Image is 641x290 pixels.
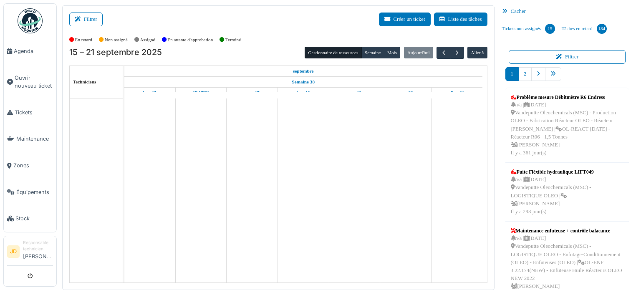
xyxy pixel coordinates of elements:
[558,18,610,40] a: Tâches en retard
[511,168,624,176] div: Fuite Fléxible hydraulique LIFT049
[450,47,464,59] button: Suivant
[4,179,56,206] a: Équipements
[505,67,629,88] nav: pager
[346,88,364,98] a: 19 septembre 2025
[396,88,415,98] a: 20 septembre 2025
[15,108,53,116] span: Tickets
[295,88,312,98] a: 18 septembre 2025
[290,77,317,87] a: Semaine 38
[16,188,53,196] span: Équipements
[23,240,53,264] li: [PERSON_NAME]
[511,176,624,216] div: n/a | [DATE] Vandeputte Oleochemicals (MSC) - LOGISTIQUE OLEO | [PERSON_NAME] Il y a 293 jour(s)
[499,18,558,40] a: Tickets non-assignés
[140,36,155,43] label: Assigné
[15,74,53,90] span: Ouvrir nouveau ticket
[291,66,316,76] a: 15 septembre 2025
[384,47,401,58] button: Mois
[23,240,53,252] div: Responsable technicien
[167,36,213,43] label: En attente d'approbation
[379,13,431,26] button: Créer un ticket
[447,88,466,98] a: 21 septembre 2025
[191,88,211,98] a: 16 septembre 2025
[518,67,532,81] a: 2
[597,24,607,34] div: 184
[7,240,53,266] a: JD Responsable technicien[PERSON_NAME]
[18,8,43,33] img: Badge_color-CXgf-gQk.svg
[437,47,450,59] button: Précédent
[69,48,162,58] h2: 15 – 21 septembre 2025
[545,24,555,34] div: 15
[509,50,626,64] button: Filtrer
[105,36,128,43] label: Non assigné
[467,47,487,58] button: Aller à
[69,13,103,26] button: Filtrer
[434,13,487,26] button: Liste des tâches
[14,47,53,55] span: Agenda
[505,67,519,81] a: 1
[4,152,56,179] a: Zones
[73,79,96,84] span: Techniciens
[15,214,53,222] span: Stock
[404,47,433,58] button: Aujourd'hui
[75,36,92,43] label: En retard
[4,99,56,126] a: Tickets
[509,91,626,159] a: Problème mesure Débitmètre R6 Endress n/a |[DATE] Vandeputte Oleochemicals (MSC) - Production OLE...
[509,166,626,218] a: Fuite Fléxible hydraulique LIFT049 n/a |[DATE] Vandeputte Oleochemicals (MSC) - LOGISTIQUE OLEO |...
[511,93,624,101] div: Problème mesure Débitmètre R6 Endress
[511,101,624,157] div: n/a | [DATE] Vandeputte Oleochemicals (MSC) - Production OLEO - Fabrication Réacteur OLEO - Réact...
[16,135,53,143] span: Maintenance
[13,161,53,169] span: Zones
[511,227,624,235] div: Maintenance enfuteuse + contrôle balacance
[141,88,159,98] a: 15 septembre 2025
[7,245,20,258] li: JD
[4,65,56,99] a: Ouvrir nouveau ticket
[243,88,262,98] a: 17 septembre 2025
[305,47,361,58] button: Gestionnaire de ressources
[4,205,56,232] a: Stock
[361,47,384,58] button: Semaine
[225,36,241,43] label: Terminé
[4,126,56,152] a: Maintenance
[4,38,56,65] a: Agenda
[499,5,636,18] div: Cacher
